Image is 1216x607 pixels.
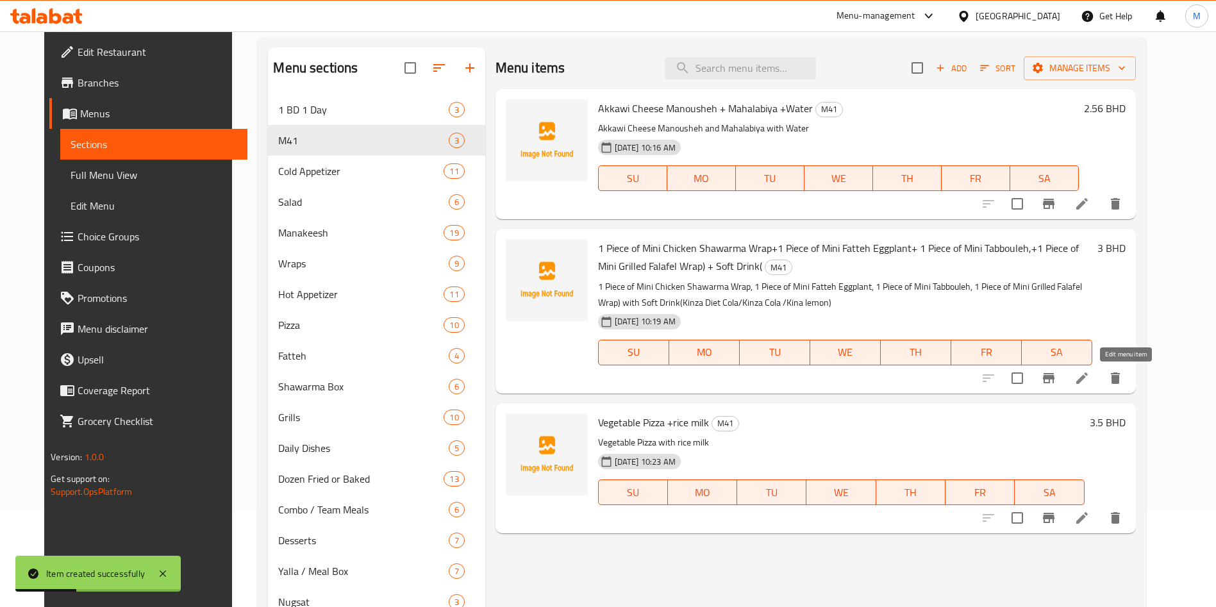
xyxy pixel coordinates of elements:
span: Select to update [1004,365,1031,392]
a: Choice Groups [49,221,247,252]
button: Branch-specific-item [1033,503,1064,533]
span: Shawarma Box [278,379,448,394]
span: 1 Piece of Mini Chicken Shawarma Wrap+1 Piece of Mini Fatteh Eggplant+ 1 Piece of Mini Tabbouleh,... [598,238,1079,276]
span: FR [951,483,1010,502]
span: Select all sections [397,54,424,81]
div: Yalla / Meal Box7 [268,556,485,586]
span: M41 [712,416,738,431]
span: SA [1020,483,1079,502]
div: 1 BD 1 Day3 [268,94,485,125]
div: Fatteh4 [268,340,485,371]
span: 1 BD 1 Day [278,102,448,117]
button: delete [1100,363,1131,394]
span: Menu disclaimer [78,321,237,337]
span: Desserts [278,533,448,548]
span: [DATE] 10:16 AM [610,142,681,154]
span: Version: [51,449,82,465]
button: WE [804,165,873,191]
div: Desserts7 [268,525,485,556]
button: MO [668,479,737,505]
div: Pizza10 [268,310,485,340]
span: Sort sections [424,53,454,83]
button: SU [598,340,669,365]
span: 10 [444,319,463,331]
button: SU [598,479,668,505]
span: Edit Menu [71,198,237,213]
div: Menu-management [837,8,915,24]
span: Add [934,61,969,76]
h6: 2.56 BHD [1084,99,1126,117]
button: Branch-specific-item [1033,188,1064,219]
div: [GEOGRAPHIC_DATA] [976,9,1060,23]
span: Sort [980,61,1015,76]
button: Manage items [1024,56,1136,80]
span: Akkawi Cheese Manousheh + Mahalabiya +Water [598,99,813,118]
span: Select section [904,54,931,81]
button: Add section [454,53,485,83]
span: MO [674,343,735,362]
span: Combo / Team Meals [278,502,448,517]
span: SA [1015,169,1074,188]
span: 6 [449,504,464,516]
img: Akkawi Cheese Manousheh + Mahalabiya +Water [506,99,588,181]
button: FR [942,165,1010,191]
div: M41 [815,102,843,117]
span: Dozen Fried or Baked [278,471,444,486]
button: Add [931,58,972,78]
div: Salad6 [268,187,485,217]
span: M41 [765,260,792,275]
span: Full Menu View [71,167,237,183]
span: Select to update [1004,504,1031,531]
div: items [449,194,465,210]
div: Wraps9 [268,248,485,279]
div: items [449,533,465,548]
button: FR [945,479,1015,505]
button: Branch-specific-item [1033,363,1064,394]
span: Salad [278,194,448,210]
div: Grills [278,410,444,425]
span: Branches [78,75,237,90]
a: Menus [49,98,247,129]
span: TH [878,169,937,188]
div: items [449,440,465,456]
a: Sections [60,129,247,160]
span: TH [886,343,946,362]
div: items [444,225,464,240]
button: TU [740,340,810,365]
span: SU [604,343,664,362]
a: Coverage Report [49,375,247,406]
a: Support.OpsPlatform [51,483,132,500]
span: Fatteh [278,348,448,363]
a: Grocery Checklist [49,406,247,437]
button: TH [873,165,942,191]
span: Sections [71,137,237,152]
div: items [444,163,464,179]
div: items [444,287,464,302]
span: Select to update [1004,190,1031,217]
div: items [449,102,465,117]
span: Pizza [278,317,444,333]
span: [DATE] 10:23 AM [610,456,681,468]
a: Full Menu View [60,160,247,190]
span: 5 [449,442,464,454]
span: Cold Appetizer [278,163,444,179]
span: Grocery Checklist [78,413,237,429]
span: M41 [816,102,842,117]
span: WE [815,343,876,362]
div: Cold Appetizer11 [268,156,485,187]
h6: 3.5 BHD [1090,413,1126,431]
span: Menus [80,106,237,121]
span: 4 [449,350,464,362]
span: 3 [449,104,464,116]
span: Hot Appetizer [278,287,444,302]
span: Get support on: [51,470,110,487]
div: Item created successfully [46,567,145,581]
span: 6 [449,381,464,393]
span: Sort items [972,58,1024,78]
span: 3 [449,135,464,147]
